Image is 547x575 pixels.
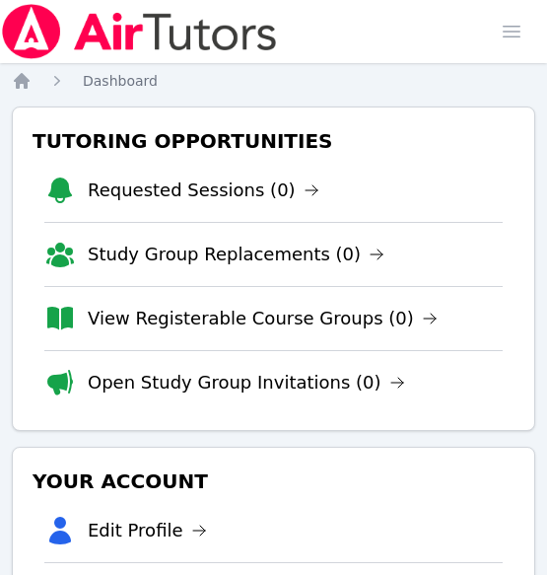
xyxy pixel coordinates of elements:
[88,305,438,332] a: View Registerable Course Groups (0)
[29,464,518,499] h3: Your Account
[83,71,158,91] a: Dashboard
[88,241,384,268] a: Study Group Replacements (0)
[29,123,518,159] h3: Tutoring Opportunities
[88,369,405,396] a: Open Study Group Invitations (0)
[88,517,207,544] a: Edit Profile
[83,73,158,89] span: Dashboard
[12,71,535,91] nav: Breadcrumb
[88,177,319,204] a: Requested Sessions (0)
